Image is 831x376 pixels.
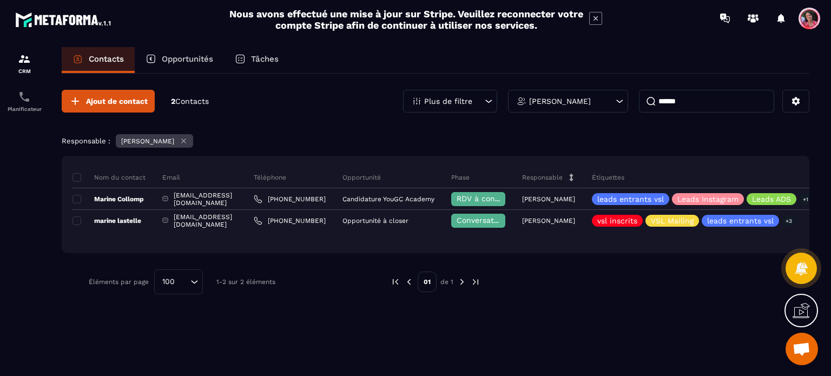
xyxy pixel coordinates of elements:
[707,217,774,225] p: leads entrants vsl
[677,195,738,203] p: Leads Instagram
[404,277,414,287] img: prev
[451,173,470,182] p: Phase
[171,96,209,107] p: 2
[72,195,144,203] p: Marine Collomp
[3,106,46,112] p: Planificateur
[121,137,174,145] p: [PERSON_NAME]
[251,54,279,64] p: Tâches
[162,173,180,182] p: Email
[72,173,146,182] p: Nom du contact
[782,215,796,227] p: +3
[457,194,526,203] span: RDV à confimer ❓
[457,216,540,225] span: Conversation en cours
[162,54,213,64] p: Opportunités
[18,52,31,65] img: formation
[651,217,694,225] p: VSL Mailing
[175,97,209,105] span: Contacts
[159,276,179,288] span: 100
[342,195,434,203] p: Candidature YouGC Academy
[135,47,224,73] a: Opportunités
[418,272,437,292] p: 01
[786,333,818,365] div: Ouvrir le chat
[457,277,467,287] img: next
[342,217,408,225] p: Opportunité à closer
[529,97,591,105] p: [PERSON_NAME]
[752,195,791,203] p: Leads ADS
[254,216,326,225] a: [PHONE_NUMBER]
[154,269,203,294] div: Search for option
[3,82,46,120] a: schedulerschedulerPlanificateur
[62,137,110,145] p: Responsable :
[391,277,400,287] img: prev
[471,277,480,287] img: next
[522,217,575,225] p: [PERSON_NAME]
[254,173,286,182] p: Téléphone
[597,217,637,225] p: vsl inscrits
[592,173,624,182] p: Étiquettes
[424,97,472,105] p: Plus de filtre
[15,10,113,29] img: logo
[3,44,46,82] a: formationformationCRM
[179,276,188,288] input: Search for option
[597,195,664,203] p: leads entrants vsl
[72,216,141,225] p: marine lastelle
[89,54,124,64] p: Contacts
[3,68,46,74] p: CRM
[799,194,812,205] p: +1
[18,90,31,103] img: scheduler
[254,195,326,203] a: [PHONE_NUMBER]
[522,195,575,203] p: [PERSON_NAME]
[224,47,289,73] a: Tâches
[522,173,563,182] p: Responsable
[440,278,453,286] p: de 1
[62,47,135,73] a: Contacts
[86,96,148,107] span: Ajout de contact
[62,90,155,113] button: Ajout de contact
[216,278,275,286] p: 1-2 sur 2 éléments
[229,8,584,31] h2: Nous avons effectué une mise à jour sur Stripe. Veuillez reconnecter votre compte Stripe afin de ...
[89,278,149,286] p: Éléments par page
[342,173,381,182] p: Opportunité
